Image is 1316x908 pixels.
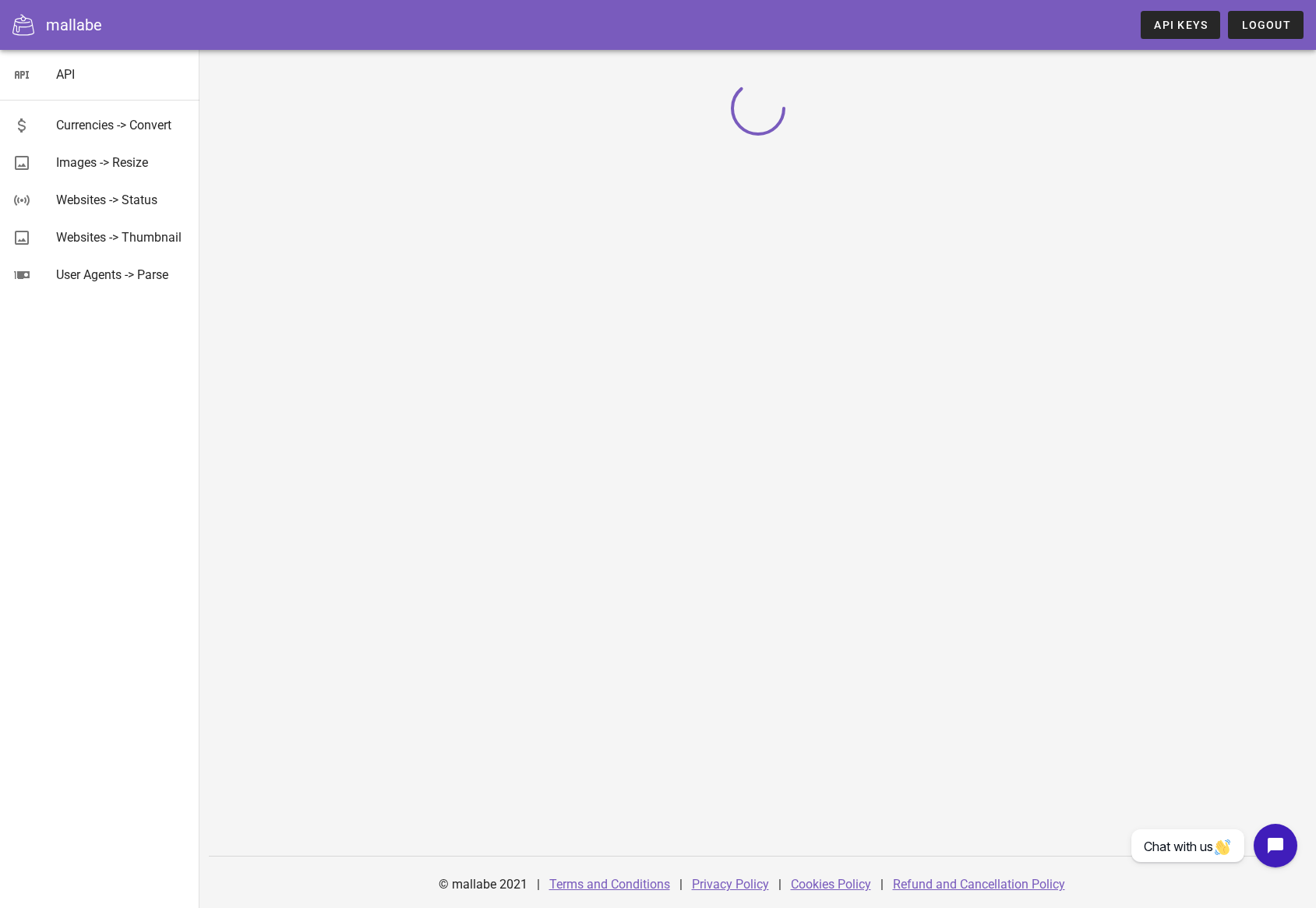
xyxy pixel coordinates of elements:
div: | [778,866,781,903]
div: | [880,866,884,903]
a: Privacy Policy [692,877,769,892]
a: Refund and Cancellation Policy [893,877,1065,892]
div: User Agents -> Parse [56,267,187,282]
div: © mallabe 2021 [429,866,537,903]
a: Terms and Conditions [549,877,670,892]
div: Currencies -> Convert [56,118,187,132]
div: Images -> Resize [56,155,187,170]
div: | [537,866,540,903]
div: Websites -> Thumbnail [56,230,187,245]
div: API [56,67,187,82]
div: | [679,866,683,903]
span: API Keys [1153,19,1208,31]
span: Logout [1240,19,1291,31]
div: mallabe [46,13,102,37]
div: Websites -> Status [56,193,187,207]
a: Cookies Policy [791,877,871,892]
button: Logout [1228,11,1304,39]
a: API Keys [1141,11,1220,39]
